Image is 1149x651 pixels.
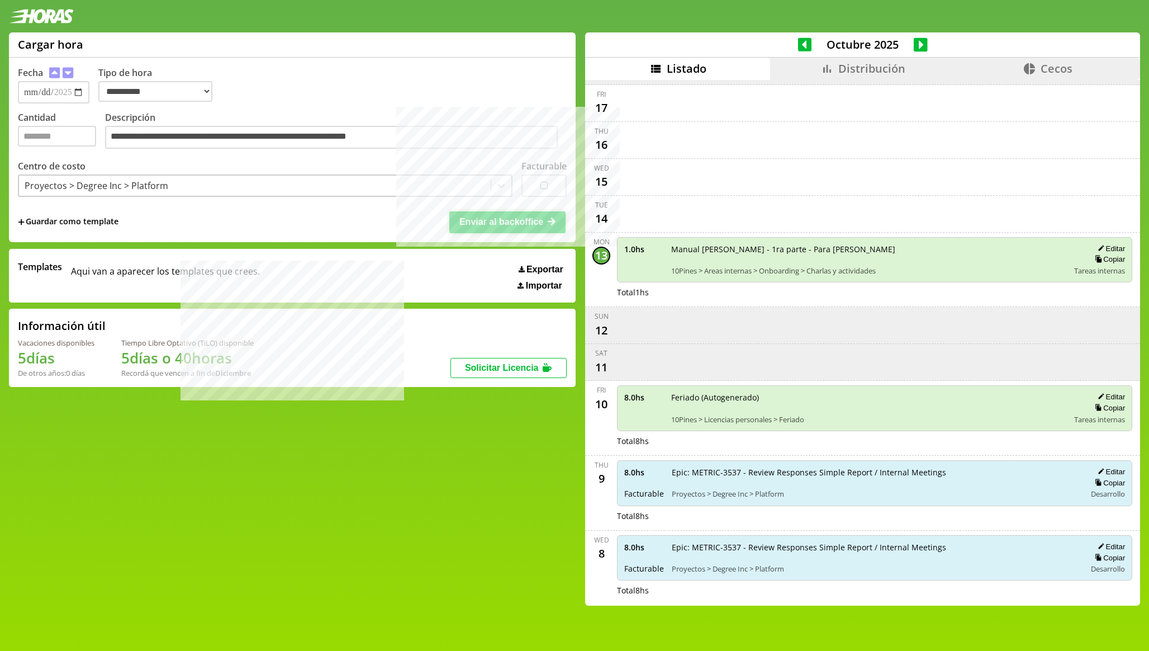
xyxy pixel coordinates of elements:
[585,80,1140,605] div: scrollable content
[592,395,610,413] div: 10
[18,216,25,228] span: +
[624,467,664,478] span: 8.0 hs
[1074,266,1125,276] span: Tareas internas
[515,264,567,275] button: Exportar
[526,265,563,275] span: Exportar
[595,460,609,470] div: Thu
[624,244,663,254] span: 1.0 hs
[105,126,558,149] textarea: Descripción
[595,126,609,136] div: Thu
[18,67,43,79] label: Fecha
[1094,392,1125,402] button: Editar
[597,89,606,99] div: Fri
[624,563,664,574] span: Facturable
[592,210,610,228] div: 14
[1091,403,1125,413] button: Copiar
[617,287,1132,298] div: Total 1 hs
[1091,478,1125,488] button: Copiar
[1041,61,1072,76] span: Cecos
[121,338,254,348] div: Tiempo Libre Optativo (TiLO) disponible
[594,535,609,545] div: Wed
[18,111,105,152] label: Cantidad
[18,348,94,368] h1: 5 días
[1091,564,1125,574] span: Desarrollo
[1094,542,1125,551] button: Editar
[1091,553,1125,563] button: Copiar
[121,348,254,368] h1: 5 días o 40 horas
[18,216,118,228] span: +Guardar como template
[671,244,1066,254] span: Manual [PERSON_NAME] - 1ra parte - Para [PERSON_NAME]
[465,363,539,372] span: Solicitar Licencia
[672,489,1078,499] span: Proyectos > Degree Inc > Platform
[624,542,664,553] span: 8.0 hs
[671,266,1066,276] span: 10Pines > Areas internas > Onboarding > Charlas y actividades
[597,385,606,395] div: Fri
[18,261,62,273] span: Templates
[624,488,664,499] span: Facturable
[1074,414,1125,424] span: Tareas internas
[672,467,1078,478] span: Epic: METRIC-3537 - Review Responses Simple Report / Internal Meetings
[592,173,610,191] div: 15
[672,564,1078,574] span: Proyectos > Degree Inc > Platform
[595,348,607,358] div: Sat
[1091,489,1125,499] span: Desarrollo
[838,61,905,76] span: Distribución
[1091,254,1125,264] button: Copiar
[18,368,94,378] div: De otros años: 0 días
[617,436,1132,446] div: Total 8 hs
[98,67,221,103] label: Tipo de hora
[592,136,610,154] div: 16
[105,111,567,152] label: Descripción
[71,261,260,291] span: Aqui van a aparecer los templates que crees.
[671,414,1066,424] span: 10Pines > Licencias personales > Feriado
[595,312,609,321] div: Sun
[1094,244,1125,253] button: Editar
[18,318,106,333] h2: Información útil
[811,37,914,52] span: Octubre 2025
[667,61,706,76] span: Listado
[594,163,609,173] div: Wed
[18,338,94,348] div: Vacaciones disponibles
[672,542,1078,553] span: Epic: METRIC-3537 - Review Responses Simple Report / Internal Meetings
[98,81,212,102] select: Tipo de hora
[592,99,610,117] div: 17
[450,358,567,378] button: Solicitar Licencia
[459,217,543,227] span: Enviar al backoffice
[617,511,1132,521] div: Total 8 hs
[594,237,610,247] div: Mon
[592,321,610,339] div: 12
[624,392,663,403] span: 8.0 hs
[617,585,1132,596] div: Total 8 hs
[526,281,562,291] span: Importar
[592,358,610,376] div: 11
[595,200,608,210] div: Tue
[215,368,251,378] b: Diciembre
[671,392,1066,403] span: Feriado (Autogenerado)
[18,126,96,147] input: Cantidad
[121,368,254,378] div: Recordá que vencen a fin de
[9,9,74,23] img: logotipo
[25,180,168,192] div: Proyectos > Degree Inc > Platform
[18,37,83,52] h1: Cargar hora
[592,470,610,488] div: 9
[449,211,566,233] button: Enviar al backoffice
[18,160,86,172] label: Centro de costo
[521,160,567,172] label: Facturable
[1094,467,1125,477] button: Editar
[592,247,610,265] div: 13
[592,545,610,563] div: 8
